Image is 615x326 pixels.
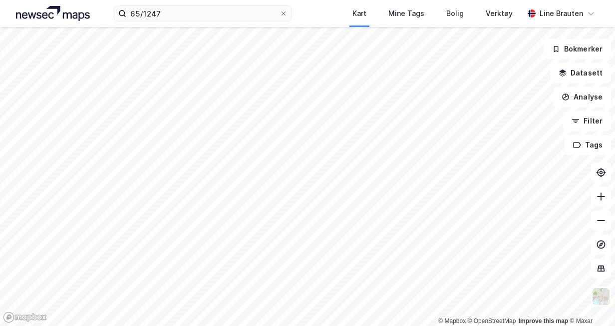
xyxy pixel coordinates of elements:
[16,6,90,21] img: logo.a4113a55bc3d86da70a041830d287a7e.svg
[565,278,615,326] div: Kontrollprogram for chat
[468,317,516,324] a: OpenStreetMap
[126,6,279,21] input: Søk på adresse, matrikkel, gårdeiere, leietakere eller personer
[540,7,583,19] div: Line Brauten
[544,39,611,59] button: Bokmerker
[446,7,464,19] div: Bolig
[486,7,513,19] div: Verktøy
[519,317,568,324] a: Improve this map
[565,135,611,155] button: Tags
[352,7,366,19] div: Kart
[3,311,47,323] a: Mapbox homepage
[563,111,611,131] button: Filter
[438,317,466,324] a: Mapbox
[553,87,611,107] button: Analyse
[388,7,424,19] div: Mine Tags
[550,63,611,83] button: Datasett
[565,278,615,326] iframe: Chat Widget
